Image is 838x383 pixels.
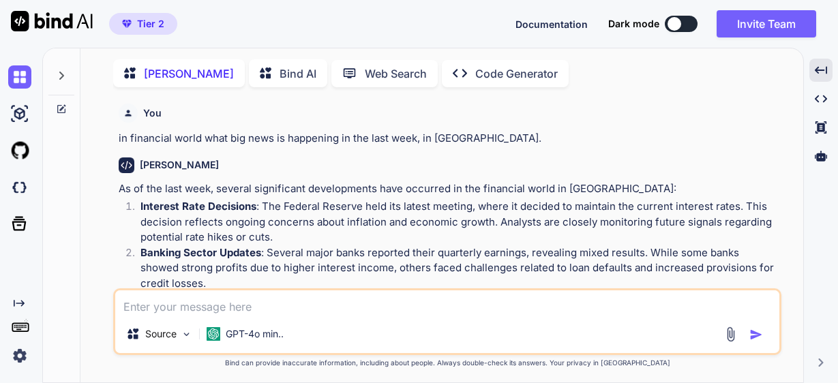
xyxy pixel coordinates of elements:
img: ai-studio [8,102,31,125]
img: Pick Models [181,328,192,340]
img: GPT-4o mini [207,327,220,341]
img: icon [749,328,763,341]
h6: You [143,106,162,120]
p: Bind AI [280,65,316,82]
span: Dark mode [608,17,659,31]
strong: Banking Sector Updates [140,246,261,259]
button: Invite Team [717,10,816,37]
span: Tier 2 [137,17,164,31]
button: Documentation [515,17,588,31]
img: chat [8,65,31,89]
p: : Several major banks reported their quarterly earnings, revealing mixed results. While some bank... [140,245,779,292]
p: : The Federal Reserve held its latest meeting, where it decided to maintain the current interest ... [140,199,779,245]
p: GPT-4o min.. [226,327,284,341]
p: Web Search [365,65,427,82]
button: premiumTier 2 [109,13,177,35]
img: githubLight [8,139,31,162]
img: premium [122,20,132,28]
p: Code Generator [475,65,558,82]
p: Bind can provide inaccurate information, including about people. Always double-check its answers.... [113,358,781,368]
h6: [PERSON_NAME] [140,158,219,172]
img: Bind AI [11,11,93,31]
p: [PERSON_NAME] [144,65,234,82]
p: As of the last week, several significant developments have occurred in the financial world in [GE... [119,181,779,197]
p: Source [145,327,177,341]
img: attachment [723,326,738,342]
img: settings [8,344,31,367]
span: Documentation [515,18,588,30]
p: in financial world what big news is happening in the last week, in [GEOGRAPHIC_DATA]. [119,131,779,147]
strong: Interest Rate Decisions [140,200,256,213]
img: darkCloudIdeIcon [8,176,31,199]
